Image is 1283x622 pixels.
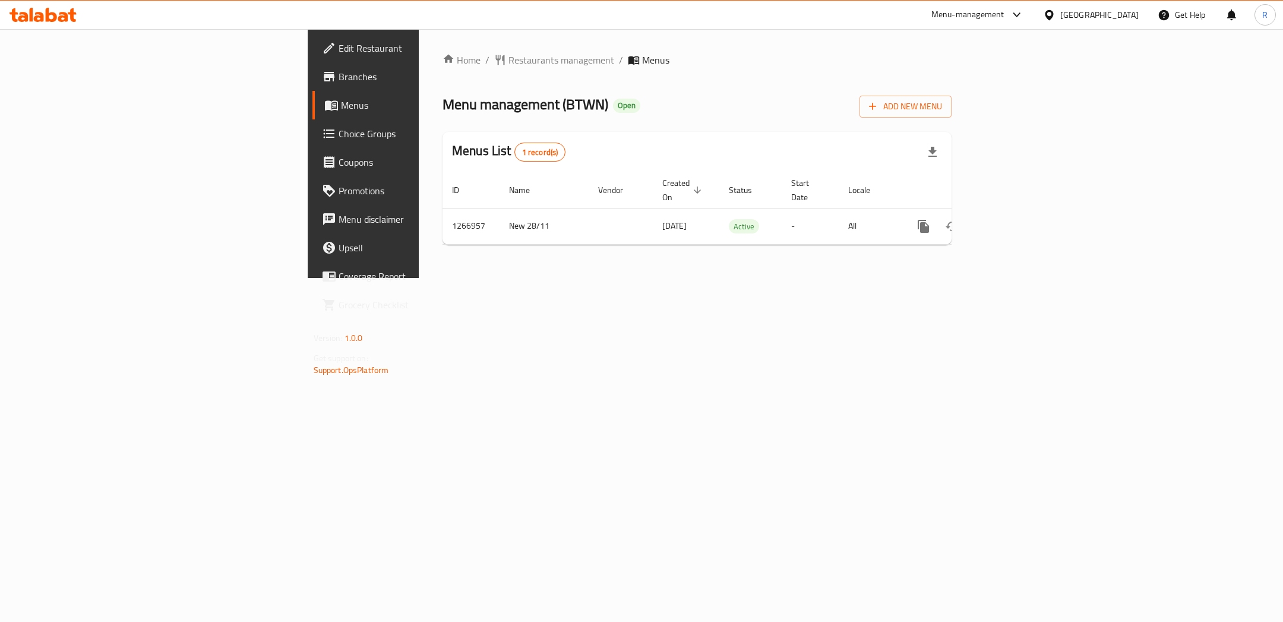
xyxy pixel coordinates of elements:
[500,208,589,244] td: New 28/11
[452,142,565,162] h2: Menus List
[598,183,639,197] span: Vendor
[339,184,513,198] span: Promotions
[339,212,513,226] span: Menu disclaimer
[514,143,566,162] div: Total records count
[1060,8,1139,21] div: [GEOGRAPHIC_DATA]
[345,330,363,346] span: 1.0.0
[729,183,767,197] span: Status
[339,41,513,55] span: Edit Restaurant
[312,291,522,319] a: Grocery Checklist
[869,99,942,114] span: Add New Menu
[312,176,522,205] a: Promotions
[508,53,614,67] span: Restaurants management
[515,147,565,158] span: 1 record(s)
[312,119,522,148] a: Choice Groups
[839,208,900,244] td: All
[312,34,522,62] a: Edit Restaurant
[314,351,368,366] span: Get support on:
[900,172,1033,209] th: Actions
[642,53,669,67] span: Menus
[791,176,824,204] span: Start Date
[312,91,522,119] a: Menus
[339,269,513,283] span: Coverage Report
[339,298,513,312] span: Grocery Checklist
[312,205,522,233] a: Menu disclaimer
[909,212,938,241] button: more
[312,62,522,91] a: Branches
[1262,8,1268,21] span: R
[339,70,513,84] span: Branches
[494,53,614,67] a: Restaurants management
[662,218,687,233] span: [DATE]
[312,148,522,176] a: Coupons
[341,98,513,112] span: Menus
[452,183,475,197] span: ID
[443,172,1033,245] table: enhanced table
[339,127,513,141] span: Choice Groups
[931,8,1004,22] div: Menu-management
[312,233,522,262] a: Upsell
[509,183,545,197] span: Name
[312,262,522,291] a: Coverage Report
[443,53,952,67] nav: breadcrumb
[938,212,966,241] button: Change Status
[859,96,952,118] button: Add New Menu
[848,183,886,197] span: Locale
[729,220,759,233] span: Active
[443,91,608,118] span: Menu management ( BTWN )
[729,219,759,233] div: Active
[314,330,343,346] span: Version:
[662,176,705,204] span: Created On
[613,99,640,113] div: Open
[613,100,640,110] span: Open
[339,155,513,169] span: Coupons
[918,138,947,166] div: Export file
[314,362,389,378] a: Support.OpsPlatform
[619,53,623,67] li: /
[782,208,839,244] td: -
[339,241,513,255] span: Upsell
